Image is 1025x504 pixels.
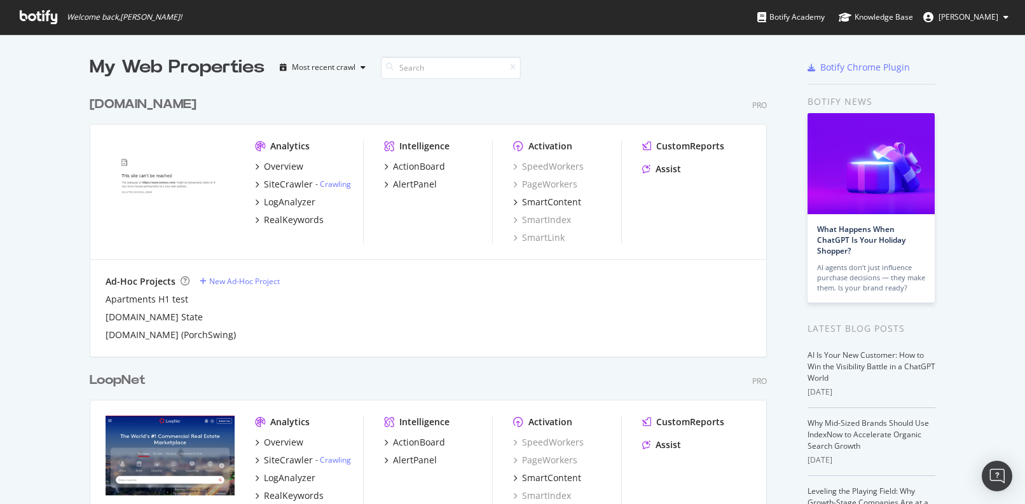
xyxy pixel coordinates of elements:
[264,436,303,449] div: Overview
[528,140,572,153] div: Activation
[264,196,315,208] div: LogAnalyzer
[513,196,581,208] a: SmartContent
[90,95,202,114] a: [DOMAIN_NAME]
[817,224,905,256] a: What Happens When ChatGPT Is Your Holiday Shopper?
[264,160,303,173] div: Overview
[808,454,935,466] div: [DATE]
[757,11,825,24] div: Botify Academy
[209,276,280,287] div: New Ad-Hoc Project
[384,160,445,173] a: ActionBoard
[270,140,310,153] div: Analytics
[67,12,182,22] span: Welcome back, [PERSON_NAME] !
[381,57,521,79] input: Search
[513,472,581,484] a: SmartContent
[752,376,767,386] div: Pro
[90,371,146,390] div: LoopNet
[315,454,351,465] div: -
[384,178,437,191] a: AlertPanel
[513,160,584,173] a: SpeedWorkers
[656,140,724,153] div: CustomReports
[808,322,935,336] div: Latest Blog Posts
[393,454,437,467] div: AlertPanel
[255,472,315,484] a: LogAnalyzer
[913,7,1019,27] button: [PERSON_NAME]
[255,454,351,467] a: SiteCrawler- Crawling
[384,454,437,467] a: AlertPanel
[264,489,324,502] div: RealKeywords
[817,262,925,293] div: AI agents don’t just influence purchase decisions — they make them. Is your brand ready?
[255,178,351,191] a: SiteCrawler- Crawling
[808,350,935,383] a: AI Is Your New Customer: How to Win the Visibility Battle in a ChatGPT World
[656,416,724,428] div: CustomReports
[384,436,445,449] a: ActionBoard
[513,178,577,191] a: PageWorkers
[513,436,584,449] a: SpeedWorkers
[255,214,324,226] a: RealKeywords
[399,140,450,153] div: Intelligence
[513,231,565,244] a: SmartLink
[275,57,371,78] button: Most recent crawl
[320,454,351,465] a: Crawling
[522,196,581,208] div: SmartContent
[200,276,280,287] a: New Ad-Hoc Project
[399,416,450,428] div: Intelligence
[106,275,175,288] div: Ad-Hoc Projects
[642,416,724,428] a: CustomReports
[270,416,310,428] div: Analytics
[808,386,935,398] div: [DATE]
[808,113,935,214] img: What Happens When ChatGPT Is Your Holiday Shopper?
[513,489,571,502] a: SmartIndex
[292,64,355,71] div: Most recent crawl
[808,95,935,109] div: Botify news
[264,472,315,484] div: LogAnalyzer
[90,371,151,390] a: LoopNet
[642,439,681,451] a: Assist
[513,214,571,226] a: SmartIndex
[106,293,188,306] a: Apartments H1 test
[656,439,681,451] div: Assist
[255,160,303,173] a: Overview
[315,179,351,189] div: -
[255,196,315,208] a: LogAnalyzer
[255,436,303,449] a: Overview
[939,11,998,22] span: Tod Kuwahara
[642,163,681,175] a: Assist
[106,140,235,243] img: www.homes.com
[264,178,313,191] div: SiteCrawler
[752,100,767,111] div: Pro
[513,454,577,467] a: PageWorkers
[393,436,445,449] div: ActionBoard
[808,61,910,74] a: Botify Chrome Plugin
[982,461,1012,491] div: Open Intercom Messenger
[820,61,910,74] div: Botify Chrome Plugin
[90,95,196,114] div: [DOMAIN_NAME]
[393,178,437,191] div: AlertPanel
[320,179,351,189] a: Crawling
[264,214,324,226] div: RealKeywords
[656,163,681,175] div: Assist
[528,416,572,428] div: Activation
[106,329,236,341] a: [DOMAIN_NAME] (PorchSwing)
[264,454,313,467] div: SiteCrawler
[90,55,265,80] div: My Web Properties
[808,418,929,451] a: Why Mid-Sized Brands Should Use IndexNow to Accelerate Organic Search Growth
[522,472,581,484] div: SmartContent
[255,489,324,502] a: RealKeywords
[393,160,445,173] div: ActionBoard
[642,140,724,153] a: CustomReports
[839,11,913,24] div: Knowledge Base
[106,311,203,324] a: [DOMAIN_NAME] State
